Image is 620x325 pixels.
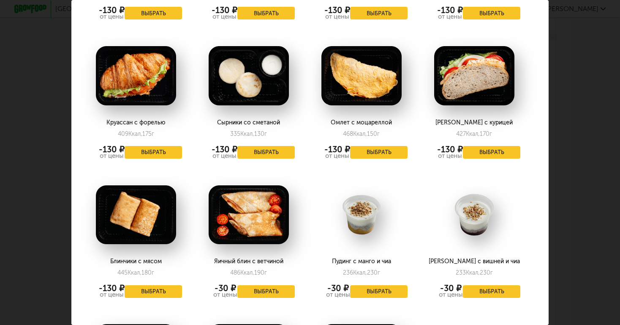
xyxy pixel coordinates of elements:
div: от цены [437,14,463,20]
div: от цены [213,292,237,298]
div: 236 230 [343,269,380,276]
span: г [490,269,493,276]
button: Выбрать [237,285,295,298]
span: г [264,130,267,138]
div: -130 ₽ [437,7,463,14]
div: -30 ₽ [326,285,350,292]
div: -130 ₽ [99,285,125,292]
img: big_NHUUWqgPy778Nj6i.png [321,185,402,245]
div: от цены [212,14,237,20]
span: г [489,130,492,138]
span: г [152,130,154,138]
button: Выбрать [350,7,408,19]
span: г [377,130,380,138]
div: от цены [99,292,125,298]
div: от цены [212,153,237,159]
div: 445 180 [117,269,154,276]
div: Пудинг с манго и чиа [315,258,408,265]
span: Ккал, [128,130,142,138]
button: Выбрать [125,285,182,298]
span: г [264,269,267,276]
img: big_YlZAoIP0WmeQoQ1x.png [321,46,402,105]
span: г [378,269,380,276]
div: Круассан с форелью [90,119,182,126]
div: Яичный блин с ветчиной [202,258,295,265]
span: Ккал, [466,130,480,138]
div: от цены [99,153,125,159]
div: -30 ₽ [439,285,463,292]
button: Выбрать [350,285,408,298]
div: от цены [99,14,125,20]
div: 486 190 [230,269,267,276]
div: 468 150 [343,130,380,138]
button: Выбрать [463,7,520,19]
div: от цены [324,14,350,20]
span: Ккал, [466,269,480,276]
button: Выбрать [125,146,182,159]
button: Выбрать [463,146,520,159]
div: -130 ₽ [99,7,125,14]
span: Ккал, [353,269,367,276]
div: -130 ₽ [324,7,350,14]
span: г [152,269,154,276]
div: от цены [324,153,350,159]
span: Ккал, [128,269,141,276]
img: big_7VSEFsRWfslHYEWp.png [96,46,176,105]
div: от цены [437,153,463,159]
div: Сырники со сметаной [202,119,295,126]
button: Выбрать [463,285,520,298]
div: -130 ₽ [212,146,237,153]
img: big_4ElMtXLQ7AAiknNt.png [434,46,514,105]
div: Блинчики с мясом [90,258,182,265]
img: big_PoAA7EQpB4vhhOaN.png [209,46,289,105]
div: 409 175 [118,130,154,138]
div: -130 ₽ [324,146,350,153]
button: Выбрать [237,7,295,19]
div: [PERSON_NAME] с вишней и чиа [428,258,520,265]
button: Выбрать [125,7,182,19]
button: Выбрать [237,146,295,159]
span: Ккал, [240,130,254,138]
img: big_wkQNWUN6hHWXC041.png [96,185,176,245]
div: от цены [326,292,350,298]
div: Омлет с моцареллой [315,119,408,126]
img: big_8FiWvOwLywH0yZ5V.png [434,185,514,245]
div: 233 230 [456,269,493,276]
div: [PERSON_NAME] с курицей [428,119,520,126]
span: Ккал, [240,269,254,276]
div: 427 170 [456,130,492,138]
div: от цены [439,292,463,298]
div: -130 ₽ [99,146,125,153]
span: Ккал, [353,130,367,138]
button: Выбрать [350,146,408,159]
div: -130 ₽ [437,146,463,153]
div: -30 ₽ [213,285,237,292]
div: -130 ₽ [212,7,237,14]
img: big_JjXNqOERWp5B8guJ.png [209,185,289,245]
div: 335 130 [230,130,267,138]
